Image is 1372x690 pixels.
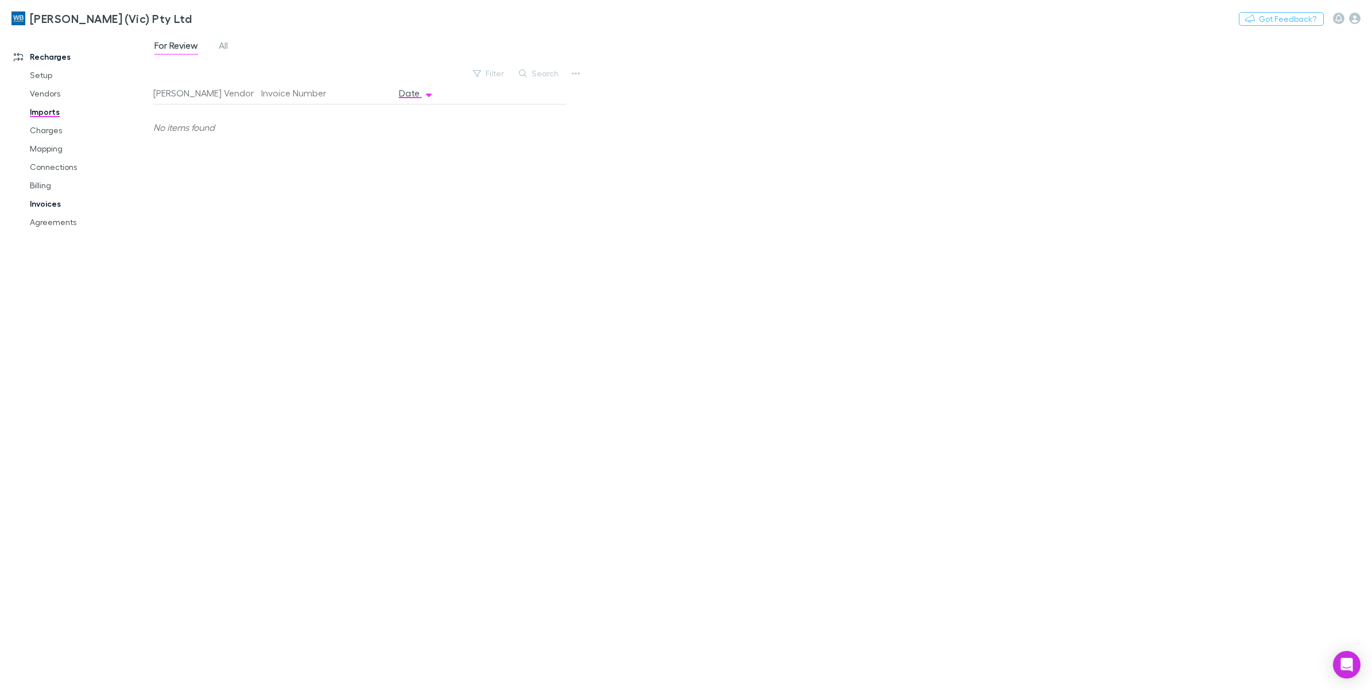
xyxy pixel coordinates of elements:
a: Vendors [18,84,162,103]
h3: [PERSON_NAME] (Vic) Pty Ltd [30,11,192,25]
a: Setup [18,66,162,84]
button: Got Feedback? [1239,12,1324,26]
span: For Review [154,40,198,55]
button: Date [399,82,433,104]
a: Mapping [18,139,162,158]
button: Search [513,67,565,80]
a: Invoices [18,195,162,213]
a: Charges [18,121,162,139]
a: Imports [18,103,162,121]
a: [PERSON_NAME] (Vic) Pty Ltd [5,5,199,32]
button: Invoice Number [261,82,340,104]
a: Agreements [18,213,162,231]
a: Connections [18,158,162,176]
div: No items found [153,104,557,150]
button: Filter [467,67,511,80]
a: Billing [18,176,162,195]
img: William Buck (Vic) Pty Ltd's Logo [11,11,25,25]
a: Recharges [2,48,162,66]
button: [PERSON_NAME] Vendor [153,82,268,104]
div: Open Intercom Messenger [1333,651,1361,679]
span: All [219,40,228,55]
